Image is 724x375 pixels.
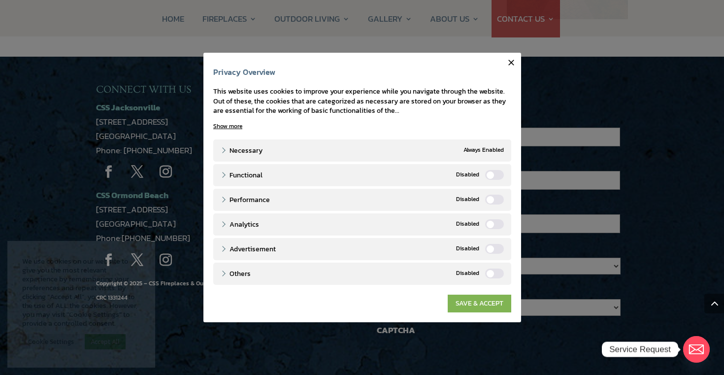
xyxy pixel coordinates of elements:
a: Analytics [221,219,259,230]
a: Necessary [221,145,263,156]
a: Others [221,269,251,279]
a: Advertisement [221,244,276,254]
a: Show more [213,122,242,131]
a: Functional [221,170,263,180]
a: SAVE & ACCEPT [448,295,511,312]
h4: Privacy Overview [213,68,511,82]
a: Performance [221,195,270,205]
div: This website uses cookies to improve your experience while you navigate through the website. Out ... [213,87,511,116]
span: Always Enabled [463,145,504,156]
